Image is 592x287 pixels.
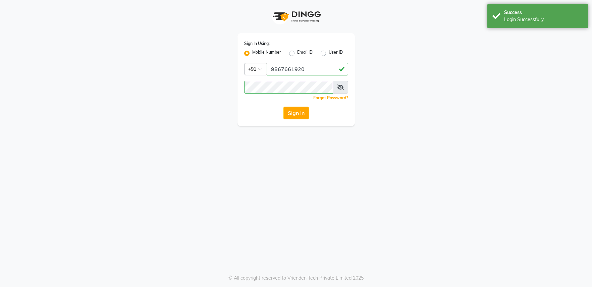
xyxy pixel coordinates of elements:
img: logo1.svg [269,7,323,26]
a: Forgot Password? [313,95,348,100]
label: Sign In Using: [244,41,270,47]
label: Email ID [297,49,313,57]
input: Username [244,81,333,94]
label: Mobile Number [252,49,281,57]
label: User ID [329,49,343,57]
input: Username [267,63,348,75]
div: Success [504,9,583,16]
div: Login Successfully. [504,16,583,23]
button: Sign In [283,107,309,119]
